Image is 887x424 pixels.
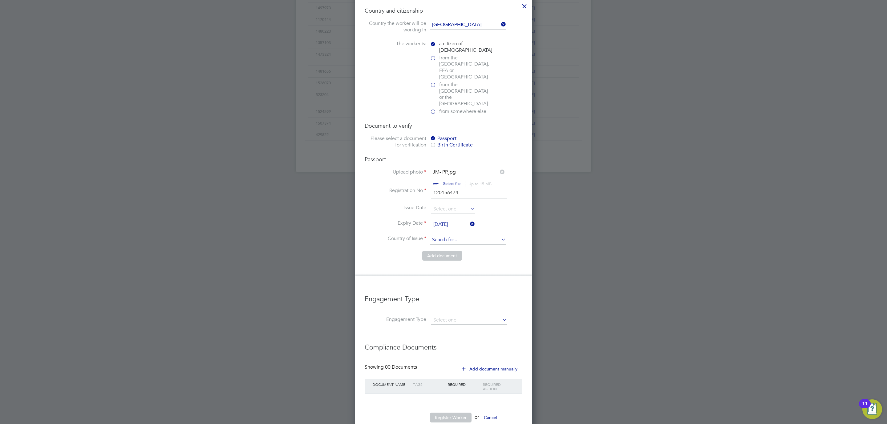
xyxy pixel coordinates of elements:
h3: Engagement Type [365,289,522,304]
span: a citizen of [DEMOGRAPHIC_DATA] [439,41,492,54]
button: Add document manually [457,364,522,374]
div: Showing [365,364,418,370]
button: Open Resource Center, 11 new notifications [862,399,882,419]
label: The worker is: [365,41,426,47]
div: Required Action [481,379,516,394]
div: 11 [862,404,868,412]
div: Required [446,379,481,390]
button: Register Worker [430,413,472,422]
h4: Country and citizenship [365,7,522,14]
label: Issue Date [365,205,426,211]
span: 00 Documents [385,364,417,370]
label: Engagement Type [365,316,426,323]
div: Birth Certificate [430,142,522,148]
input: Select one [431,316,507,325]
h4: Passport [365,156,522,163]
div: Tags [411,379,446,390]
input: Select one [431,220,475,229]
label: Expiry Date [365,220,426,226]
label: Please select a document for verification [365,135,426,148]
h4: Document to verify [365,122,522,129]
button: Add document [422,251,462,261]
div: Passport [430,135,522,142]
input: Search for... [430,20,506,30]
span: from the [GEOGRAPHIC_DATA] or the [GEOGRAPHIC_DATA] [439,82,492,107]
div: Document Name [371,379,411,390]
label: Country of Issue [365,235,426,242]
input: Select one [431,205,475,214]
label: Registration No [365,187,426,194]
label: Upload photo [365,169,426,175]
button: Cancel [479,413,502,422]
label: Country the worker will be working in [365,20,426,33]
span: from somewhere else [439,108,486,115]
span: from the [GEOGRAPHIC_DATA], EEA or [GEOGRAPHIC_DATA] [439,55,492,80]
h3: Compliance Documents [365,337,522,352]
input: Search for... [430,235,506,245]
